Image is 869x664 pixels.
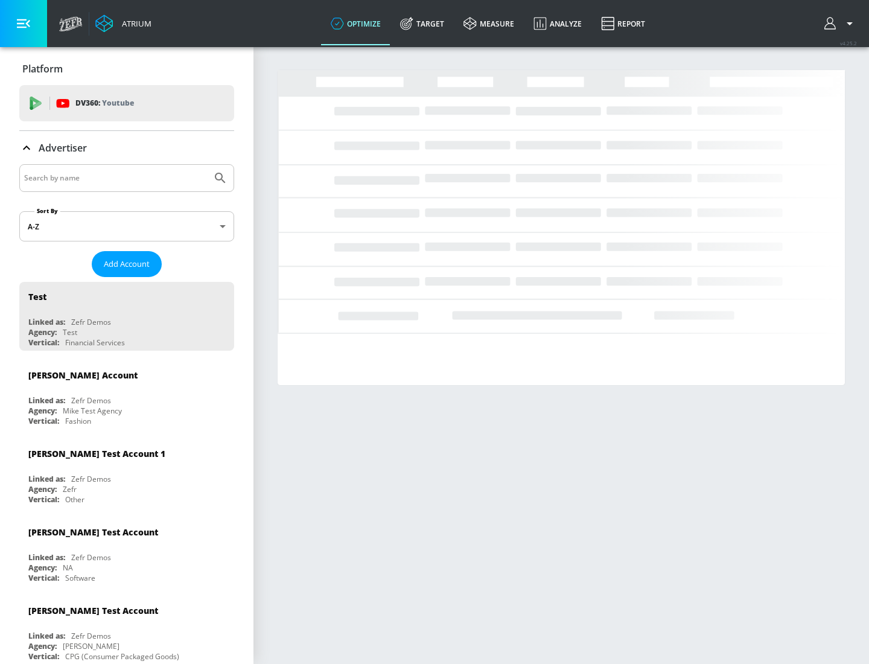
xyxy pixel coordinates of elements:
div: Zefr Demos [71,631,111,641]
div: Platform [19,52,234,86]
label: Sort By [34,207,60,215]
a: Atrium [95,14,151,33]
div: Agency: [28,563,57,573]
a: Report [591,2,655,45]
div: Linked as: [28,395,65,406]
div: Software [65,573,95,583]
span: Add Account [104,257,150,271]
div: [PERSON_NAME] Test Account 1 [28,448,165,459]
div: Vertical: [28,573,59,583]
a: measure [454,2,524,45]
div: Zefr Demos [71,552,111,563]
div: [PERSON_NAME] Test AccountLinked as:Zefr DemosAgency:NAVertical:Software [19,517,234,586]
p: DV360: [75,97,134,110]
div: Vertical: [28,651,59,662]
div: Vertical: [28,416,59,426]
p: Advertiser [39,141,87,155]
div: Fashion [65,416,91,426]
div: [PERSON_NAME] Test Account 1Linked as:Zefr DemosAgency:ZefrVertical:Other [19,439,234,508]
div: [PERSON_NAME] [63,641,119,651]
button: Add Account [92,251,162,277]
div: Financial Services [65,337,125,348]
div: Mike Test Agency [63,406,122,416]
a: Target [390,2,454,45]
p: Platform [22,62,63,75]
div: TestLinked as:Zefr DemosAgency:TestVertical:Financial Services [19,282,234,351]
div: CPG (Consumer Packaged Goods) [65,651,179,662]
div: Vertical: [28,494,59,505]
div: Agency: [28,327,57,337]
div: Other [65,494,84,505]
div: [PERSON_NAME] Test Account [28,526,158,538]
div: Advertiser [19,131,234,165]
div: Zefr Demos [71,474,111,484]
div: [PERSON_NAME] Account [28,369,138,381]
div: Agency: [28,484,57,494]
div: Test [63,327,77,337]
div: Linked as: [28,631,65,641]
div: Atrium [117,18,151,29]
div: Agency: [28,641,57,651]
div: Linked as: [28,474,65,484]
div: Zefr Demos [71,395,111,406]
div: Test [28,291,46,302]
div: DV360: Youtube [19,85,234,121]
div: [PERSON_NAME] Test Account [28,605,158,616]
div: Linked as: [28,317,65,327]
p: Youtube [102,97,134,109]
div: A-Z [19,211,234,241]
div: Agency: [28,406,57,416]
a: Analyze [524,2,591,45]
div: Zefr Demos [71,317,111,327]
a: optimize [321,2,390,45]
input: Search by name [24,170,207,186]
div: [PERSON_NAME] AccountLinked as:Zefr DemosAgency:Mike Test AgencyVertical:Fashion [19,360,234,429]
span: v 4.25.2 [840,40,857,46]
div: NA [63,563,73,573]
div: Linked as: [28,552,65,563]
div: Vertical: [28,337,59,348]
div: Zefr [63,484,77,494]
